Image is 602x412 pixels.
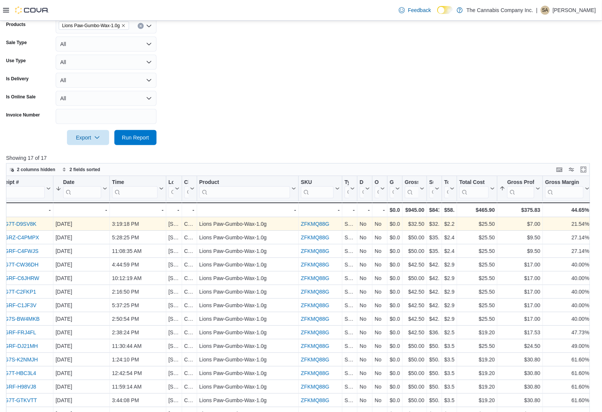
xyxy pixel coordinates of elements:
div: - [199,205,296,214]
div: Concentrate [184,287,195,296]
div: $17.00 [500,274,540,283]
div: [STREET_ADDRESS] [169,328,179,337]
div: 10:12:19 AM [112,274,164,283]
div: $50.00 [405,247,424,256]
div: $35.00 [429,247,439,256]
div: Gross Sales [405,179,418,198]
div: $0.00 [390,314,400,323]
a: ZFKMQ88G [301,275,329,281]
div: [DATE] [56,287,107,296]
a: ZFKMQ88G [301,343,329,349]
div: Online [375,179,379,198]
div: - [56,205,107,214]
div: $42.50 [405,314,424,323]
button: Product [199,179,296,198]
div: $25.50 [459,219,495,228]
button: Time [112,179,164,198]
div: $0.00 [390,260,400,269]
button: Gross Sales [405,179,424,198]
div: Online [375,179,379,186]
div: Concentrate [184,274,195,283]
div: No [360,342,370,351]
div: SKU [301,179,334,186]
button: Gift Cards [390,179,400,198]
a: ZFKMQ88G [301,248,329,254]
div: No [375,342,385,351]
a: ZFKMQ88G [301,397,329,403]
div: Date [63,179,101,186]
div: Lions Paw-Gumbo-Wax-1.0g [199,287,296,296]
div: $945.00 [405,205,424,214]
div: Lions Paw-Gumbo-Wax-1.0g [199,342,296,351]
div: $17.53 [500,328,540,337]
div: $2.98 [444,260,455,269]
div: $2.98 [444,287,455,296]
div: 40.00% [545,287,589,296]
label: Use Type [6,58,26,64]
p: Showing 17 of 17 [6,154,596,162]
div: Sale [345,247,355,256]
div: [STREET_ADDRESS] [169,274,179,283]
div: Subtotal [429,179,433,186]
button: Open list of options [146,23,152,29]
button: Total Tax [444,179,455,198]
div: Sale [345,328,355,337]
span: Run Report [122,134,149,141]
div: $17.00 [500,301,540,310]
div: $19.20 [459,328,495,337]
button: Clear input [138,23,144,29]
div: $0.00 [390,247,400,256]
div: Time [112,179,158,186]
div: 40.00% [545,301,589,310]
a: ZFKMQ88G [301,384,329,390]
div: $17.00 [500,314,540,323]
div: $17.00 [500,260,540,269]
div: 2:38:24 PM [112,328,164,337]
span: Export [71,130,105,145]
button: 2 fields sorted [59,165,103,174]
a: ZFKMQ88G [301,302,329,308]
div: $35.00 [429,233,439,242]
input: Dark Mode [437,6,453,14]
div: [STREET_ADDRESS] [169,233,179,242]
div: Sale [345,301,355,310]
div: Gross Sales [405,179,418,186]
div: Samantha Alsbury [541,6,550,15]
div: $25.50 [459,274,495,283]
div: $36.73 [429,328,439,337]
div: No [360,247,370,256]
div: [DATE] [56,328,107,337]
div: - [345,205,355,214]
span: 2 fields sorted [70,167,100,173]
div: $42.50 [429,287,439,296]
div: No [360,301,370,310]
button: SKU [301,179,340,198]
div: $50.00 [429,355,439,364]
button: Date [56,179,107,198]
div: $25.50 [459,314,495,323]
div: $25.50 [459,260,495,269]
div: $0.00 [390,342,400,351]
div: 3:19:18 PM [112,219,164,228]
div: Gross Profit [507,179,534,186]
button: Keyboard shortcuts [555,165,564,174]
div: [STREET_ADDRESS] [169,301,179,310]
div: $42.50 [405,328,424,337]
button: Delivery [360,179,370,198]
div: No [375,247,385,256]
button: All [56,73,157,88]
div: Concentrate [184,301,195,310]
div: $25.50 [459,342,495,351]
div: Subtotal [429,179,433,198]
div: Concentrate [184,328,195,337]
div: [DATE] [56,314,107,323]
div: 2:50:54 PM [112,314,164,323]
div: $42.50 [405,287,424,296]
div: - [112,205,164,214]
div: Gift Cards [390,179,394,186]
div: Type [345,179,349,186]
div: $50.00 [405,233,424,242]
div: Sale [345,314,355,323]
div: Concentrate [184,260,195,269]
div: Gross Margin [545,179,583,198]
